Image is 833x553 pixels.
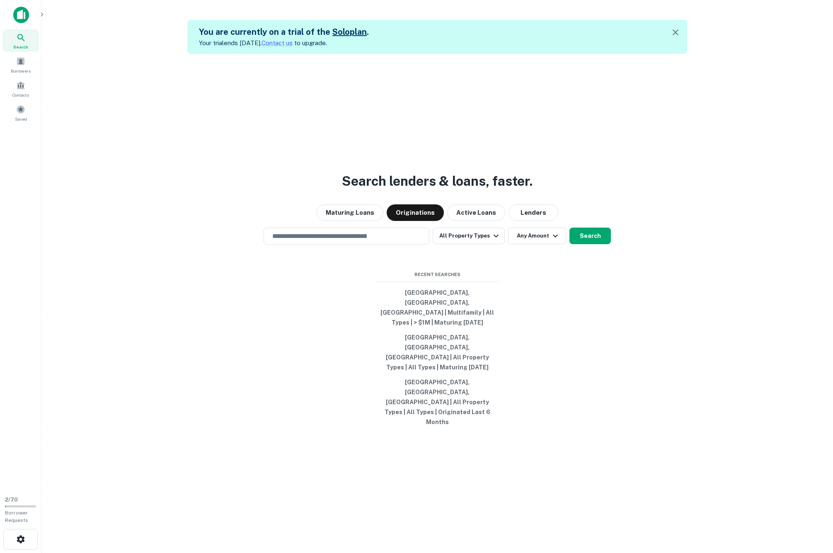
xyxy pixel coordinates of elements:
a: Search [2,29,39,52]
a: Contact us [262,39,293,46]
span: Saved [15,116,27,122]
h3: Search lenders & loans, faster. [342,171,533,191]
span: Borrowers [11,68,31,74]
a: Soloplan [332,27,367,37]
button: All Property Types [433,228,505,244]
iframe: Chat Widget [792,487,833,526]
a: Saved [2,102,39,124]
button: Lenders [509,204,558,221]
a: Borrowers [2,53,39,76]
h5: You are currently on a trial of the . [199,26,369,38]
button: [GEOGRAPHIC_DATA], [GEOGRAPHIC_DATA], [GEOGRAPHIC_DATA] | All Property Types | All Types | Origin... [375,375,499,429]
span: 2 / 70 [5,497,18,503]
button: [GEOGRAPHIC_DATA], [GEOGRAPHIC_DATA], [GEOGRAPHIC_DATA] | Multifamily | All Types | > $1M | Matur... [375,285,499,330]
img: capitalize-icon.png [13,7,29,23]
a: Contacts [2,78,39,100]
button: Any Amount [508,228,566,244]
button: Active Loans [447,204,505,221]
button: Maturing Loans [317,204,383,221]
button: Originations [387,204,444,221]
span: Contacts [12,92,29,98]
button: Search [569,228,611,244]
button: [GEOGRAPHIC_DATA], [GEOGRAPHIC_DATA], [GEOGRAPHIC_DATA] | All Property Types | All Types | Maturi... [375,330,499,375]
p: Your trial ends [DATE]. to upgrade. [199,38,369,48]
span: Recent Searches [375,271,499,278]
span: Borrower Requests [5,510,28,523]
span: Search [13,44,28,50]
